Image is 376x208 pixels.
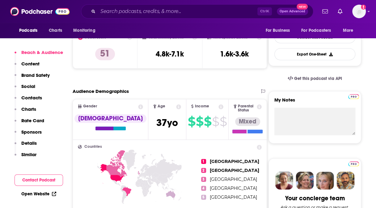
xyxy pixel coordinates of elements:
[212,117,219,127] span: $
[210,177,257,182] span: [GEOGRAPHIC_DATA]
[15,129,42,140] button: Sponsors
[15,118,44,129] button: Rate Card
[210,185,257,191] span: [GEOGRAPHIC_DATA]
[210,194,257,200] span: [GEOGRAPHIC_DATA]
[21,72,50,78] p: Brand Safety
[15,83,35,95] button: Social
[15,61,40,72] button: Content
[10,6,70,17] img: Podchaser - Follow, Share and Rate Podcasts
[280,10,305,13] span: Open Advanced
[297,4,308,10] span: New
[277,8,308,15] button: Open AdvancedNew
[352,5,366,18] span: Logged in as cnagle
[15,49,63,61] button: Reach & Audience
[201,177,206,182] span: 3
[21,129,42,135] p: Sponsors
[45,25,66,36] a: Charts
[21,152,36,157] p: Similar
[15,95,42,106] button: Contacts
[339,25,361,36] button: open menu
[21,95,42,101] p: Contacts
[74,114,146,123] div: [DEMOGRAPHIC_DATA]
[294,76,342,81] span: Get this podcast via API
[210,159,259,164] span: [GEOGRAPHIC_DATA]
[69,25,103,36] button: open menu
[19,26,37,35] span: Podcasts
[352,5,366,18] button: Show profile menu
[15,140,37,152] button: Details
[201,186,206,191] span: 4
[156,49,184,59] h3: 4.8k-7.1k
[336,172,354,189] img: Jon Profile
[98,6,257,16] input: Search podcasts, credits, & more...
[21,61,40,67] p: Content
[348,94,359,99] img: Podchaser Pro
[265,26,290,35] span: For Business
[196,117,203,127] span: $
[261,25,298,36] button: open menu
[15,72,50,84] button: Brand Safety
[15,174,63,186] button: Contact Podcast
[220,49,249,59] h3: 1.6k-3.6k
[21,118,44,123] p: Rate Card
[348,93,359,99] a: Pro website
[274,48,355,60] button: Export One-Sheet
[296,172,314,189] img: Barbara Profile
[188,117,195,127] span: $
[343,26,353,35] span: More
[73,26,95,35] span: Monitoring
[21,106,36,112] p: Charts
[352,5,366,18] img: User Profile
[83,104,97,108] span: Gender
[158,104,165,108] span: Age
[21,83,35,89] p: Social
[201,159,206,164] span: 1
[274,97,355,108] label: My Notes
[204,117,211,127] span: $
[320,6,330,17] a: Show notifications dropdown
[210,168,259,173] span: [GEOGRAPHIC_DATA]
[285,194,345,202] div: Your concierge team
[235,117,260,126] div: Mixed
[201,168,206,173] span: 2
[21,140,37,146] p: Details
[301,26,331,35] span: For Podcasters
[361,5,366,10] svg: Add a profile image
[21,49,63,55] p: Reach & Audience
[238,104,256,112] span: Parental Status
[156,117,178,129] span: 37 yo
[81,4,313,19] div: Search podcasts, credits, & more...
[84,145,102,149] span: Countries
[15,106,36,118] button: Charts
[335,6,345,17] a: Show notifications dropdown
[49,26,62,35] span: Charts
[316,172,334,189] img: Jules Profile
[15,152,36,163] button: Similar
[201,195,206,200] span: 5
[275,172,293,189] img: Sydney Profile
[297,25,340,36] button: open menu
[21,191,56,197] a: Open Website
[15,25,45,36] button: open menu
[220,117,227,127] span: $
[283,71,347,86] a: Get this podcast via API
[195,104,209,108] span: Income
[348,161,359,166] img: Podchaser Pro
[348,160,359,166] a: Pro website
[257,7,272,15] span: Ctrl K
[95,48,115,60] p: 51
[73,88,129,94] h2: Audience Demographics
